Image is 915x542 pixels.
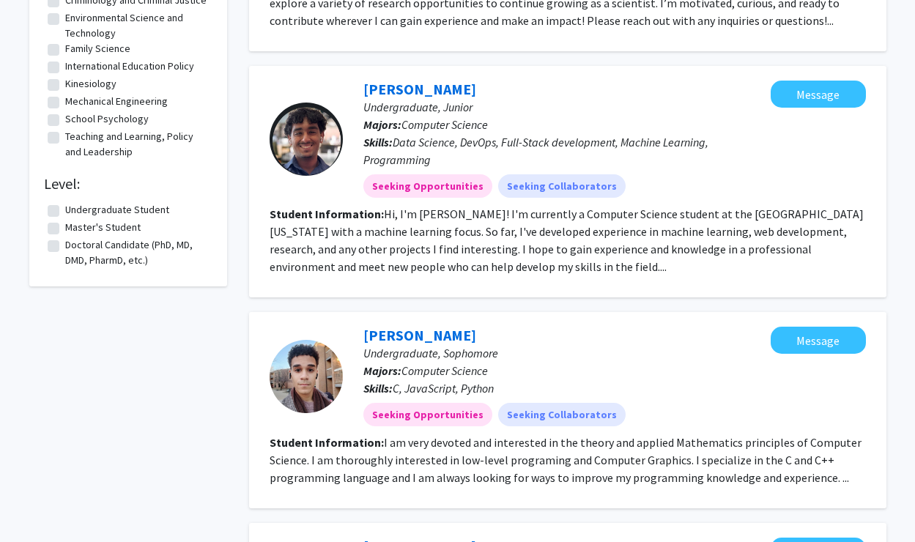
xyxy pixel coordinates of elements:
[771,327,866,354] button: Message Michael Morton
[270,435,862,485] fg-read-more: I am very devoted and interested in the theory and applied Mathematics principles of Computer Sci...
[363,135,708,167] span: Data Science, DevOps, Full-Stack development, Machine Learning, Programming
[65,220,141,235] label: Master's Student
[401,363,488,378] span: Computer Science
[363,381,393,396] b: Skills:
[401,117,488,132] span: Computer Science
[65,59,194,74] label: International Education Policy
[363,403,492,426] mat-chip: Seeking Opportunities
[270,207,864,274] fg-read-more: Hi, I'm [PERSON_NAME]! I'm currently a Computer Science student at the [GEOGRAPHIC_DATA][US_STATE...
[65,10,209,41] label: Environmental Science and Technology
[65,76,116,92] label: Kinesiology
[363,135,393,149] b: Skills:
[65,41,130,56] label: Family Science
[11,476,62,531] iframe: Chat
[65,94,168,109] label: Mechanical Engineering
[65,237,209,268] label: Doctoral Candidate (PhD, MD, DMD, PharmD, etc.)
[498,403,626,426] mat-chip: Seeking Collaborators
[65,111,149,127] label: School Psychology
[363,346,498,360] span: Undergraduate, Sophomore
[363,117,401,132] b: Majors:
[393,381,494,396] span: C, JavaScript, Python
[363,80,476,98] a: [PERSON_NAME]
[65,129,209,160] label: Teaching and Learning, Policy and Leadership
[363,174,492,198] mat-chip: Seeking Opportunities
[270,207,384,221] b: Student Information:
[363,326,476,344] a: [PERSON_NAME]
[65,202,169,218] label: Undergraduate Student
[270,435,384,450] b: Student Information:
[771,81,866,108] button: Message Amar Dhillon
[498,174,626,198] mat-chip: Seeking Collaborators
[363,100,473,114] span: Undergraduate, Junior
[44,175,212,193] h2: Level:
[363,363,401,378] b: Majors:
